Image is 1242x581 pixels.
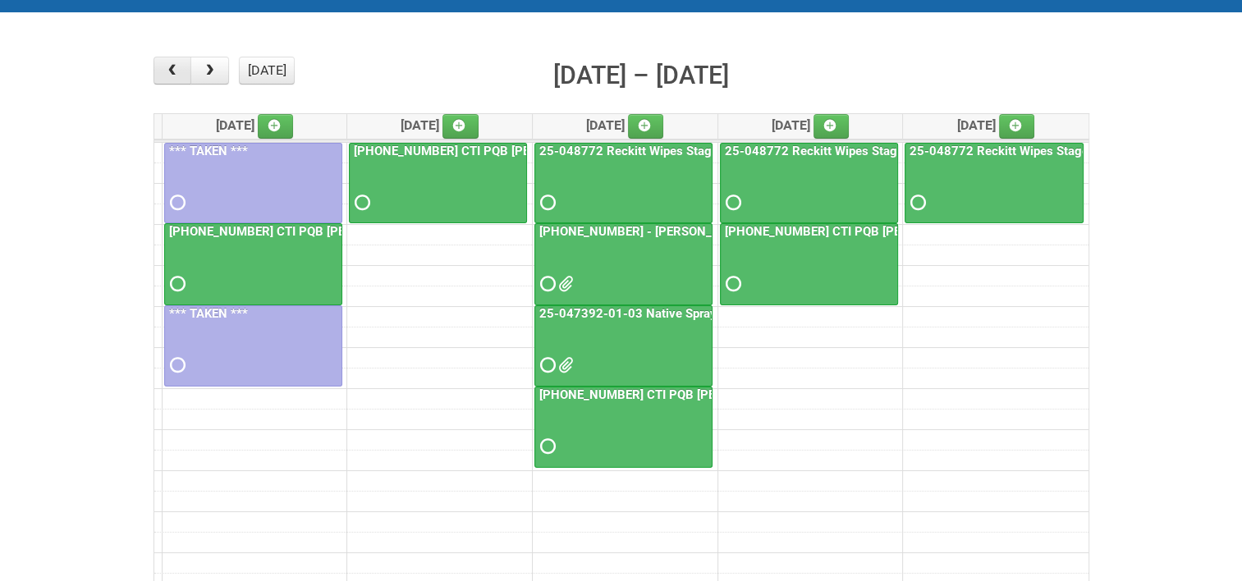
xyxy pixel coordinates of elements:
[540,197,552,208] span: Requested
[813,114,850,139] a: Add an event
[258,114,294,139] a: Add an event
[351,144,734,158] a: [PHONE_NUMBER] CTI PQB [PERSON_NAME] Real US - blinding day
[166,224,549,239] a: [PHONE_NUMBER] CTI PQB [PERSON_NAME] Real US - blinding day
[722,144,1044,158] a: 25-048772 Reckitt Wipes Stage 4 - blinding/labeling day
[540,278,552,290] span: Requested
[720,143,898,224] a: 25-048772 Reckitt Wipes Stage 4 - blinding/labeling day
[722,224,1105,239] a: [PHONE_NUMBER] CTI PQB [PERSON_NAME] Real US - blinding day
[536,306,812,321] a: 25-047392-01-03 Native Spray Rapid Response
[170,359,181,371] span: Requested
[534,305,713,387] a: 25-047392-01-03 Native Spray Rapid Response
[628,114,664,139] a: Add an event
[726,278,737,290] span: Requested
[726,197,737,208] span: Requested
[957,117,1035,133] span: [DATE]
[534,223,713,304] a: [PHONE_NUMBER] - [PERSON_NAME] UFC CUT US
[720,223,898,304] a: [PHONE_NUMBER] CTI PQB [PERSON_NAME] Real US - blinding day
[553,57,729,94] h2: [DATE] – [DATE]
[586,117,664,133] span: [DATE]
[355,197,366,208] span: Requested
[558,359,570,371] span: 25-047392-01-03 JNF.DOC 25-047392-01-03 - MDN.xlsx
[906,144,1229,158] a: 25-048772 Reckitt Wipes Stage 4 - blinding/labeling day
[772,117,850,133] span: [DATE]
[536,224,825,239] a: [PHONE_NUMBER] - [PERSON_NAME] UFC CUT US
[910,197,922,208] span: Requested
[536,144,859,158] a: 25-048772 Reckitt Wipes Stage 4 - blinding/labeling day
[164,223,342,304] a: [PHONE_NUMBER] CTI PQB [PERSON_NAME] Real US - blinding day
[442,114,479,139] a: Add an event
[999,114,1035,139] a: Add an event
[534,387,713,468] a: [PHONE_NUMBER] CTI PQB [PERSON_NAME] Real US - blinding day
[170,197,181,208] span: Requested
[170,278,181,290] span: Requested
[540,359,552,371] span: Requested
[905,143,1084,224] a: 25-048772 Reckitt Wipes Stage 4 - blinding/labeling day
[239,57,295,85] button: [DATE]
[216,117,294,133] span: [DATE]
[534,143,713,224] a: 25-048772 Reckitt Wipes Stage 4 - blinding/labeling day
[349,143,527,224] a: [PHONE_NUMBER] CTI PQB [PERSON_NAME] Real US - blinding day
[401,117,479,133] span: [DATE]
[540,441,552,452] span: Requested
[558,278,570,290] span: JNF.DOC MDN (2).xlsx MDN.xlsx
[536,387,919,402] a: [PHONE_NUMBER] CTI PQB [PERSON_NAME] Real US - blinding day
